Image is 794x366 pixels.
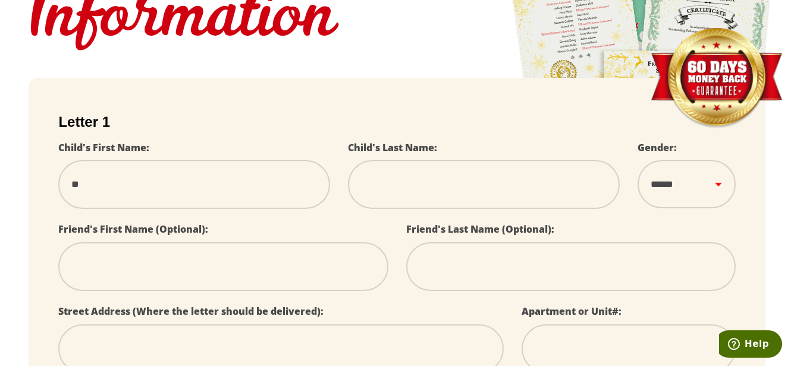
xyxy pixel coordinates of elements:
[649,27,783,129] img: Money Back Guarantee
[58,141,149,154] label: Child's First Name:
[638,141,677,154] label: Gender:
[522,305,622,318] label: Apartment or Unit#:
[719,330,782,360] iframe: Opens a widget where you can find more information
[58,305,324,318] label: Street Address (Where the letter should be delivered):
[58,114,735,130] h2: Letter 1
[348,141,437,154] label: Child's Last Name:
[406,223,554,236] label: Friend's Last Name (Optional):
[58,223,208,236] label: Friend's First Name (Optional):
